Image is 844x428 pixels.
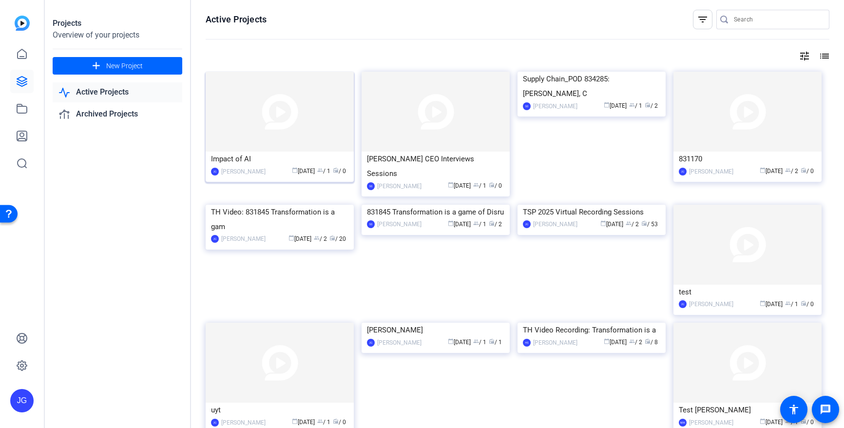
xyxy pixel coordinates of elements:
div: Test [PERSON_NAME] [679,403,816,417]
div: JG [367,339,375,347]
a: Archived Projects [53,104,182,124]
span: / 1 [473,182,486,189]
span: group [629,338,635,344]
span: [DATE] [600,221,623,228]
div: [PERSON_NAME] [689,299,733,309]
div: [PERSON_NAME] [221,418,266,428]
span: calendar_today [448,220,454,226]
span: radio [333,418,339,424]
h1: Active Projects [206,14,267,25]
span: calendar_today [760,300,766,306]
span: calendar_today [604,102,610,108]
span: / 1 [785,301,798,308]
span: / 8 [645,339,658,346]
div: JG [211,168,219,175]
span: group [629,102,635,108]
span: / 1 [473,339,486,346]
div: 831170 [679,152,816,166]
span: [DATE] [448,221,471,228]
mat-icon: filter_list [697,14,709,25]
div: [PERSON_NAME] [377,181,422,191]
div: [PERSON_NAME] [689,418,733,428]
span: / 1 [473,221,486,228]
span: [DATE] [760,168,783,175]
div: [PERSON_NAME] [533,101,577,111]
span: [DATE] [288,235,311,242]
div: SD [367,220,375,228]
span: [DATE] [760,301,783,308]
span: / 1 [489,339,502,346]
div: NRK [679,419,687,427]
div: [PERSON_NAME] [689,167,733,176]
span: group [785,167,791,173]
span: radio [801,167,806,173]
span: group [473,182,479,188]
span: / 2 [314,235,327,242]
a: Active Projects [53,82,182,102]
div: JG [679,300,687,308]
mat-icon: message [820,404,831,415]
span: / 1 [317,419,330,426]
div: uyt [211,403,348,417]
span: radio [333,167,339,173]
div: SD [367,182,375,190]
div: [PERSON_NAME] [221,234,266,244]
mat-icon: accessibility [788,404,800,415]
span: New Project [106,61,143,71]
mat-icon: add [90,60,102,72]
img: blue-gradient.svg [15,16,30,31]
span: group [317,418,323,424]
span: radio [489,182,495,188]
span: [DATE] [292,419,315,426]
div: JG [10,389,34,412]
span: calendar_today [292,167,298,173]
div: [PERSON_NAME] [533,219,577,229]
div: [PERSON_NAME] [377,219,422,229]
div: [PERSON_NAME] [221,167,266,176]
span: [DATE] [604,339,627,346]
span: radio [645,102,651,108]
div: test [679,285,816,299]
span: / 1 [317,168,330,175]
div: Overview of your projects [53,29,182,41]
div: Supply Chain_POD 834285: [PERSON_NAME], C [523,72,660,101]
div: JG [211,419,219,427]
div: JG [211,235,219,243]
div: [PERSON_NAME] [533,338,577,348]
span: calendar_today [448,338,454,344]
input: Search [734,14,822,25]
span: calendar_today [288,235,294,241]
button: New Project [53,57,182,75]
div: JG [523,220,531,228]
span: / 2 [626,221,639,228]
span: / 2 [645,102,658,109]
span: group [473,338,479,344]
span: radio [489,338,495,344]
span: / 2 [785,168,798,175]
span: group [626,220,632,226]
span: / 0 [333,419,346,426]
span: [DATE] [292,168,315,175]
span: radio [645,338,651,344]
span: / 0 [801,301,814,308]
div: Impact of AI [211,152,348,166]
div: TH Video Recording: Transformation is a [523,323,660,337]
div: Projects [53,18,182,29]
span: / 0 [489,182,502,189]
span: radio [641,220,647,226]
div: [PERSON_NAME] [377,338,422,348]
span: calendar_today [292,418,298,424]
mat-icon: list [818,50,829,62]
span: / 53 [641,221,658,228]
div: HS [523,339,531,347]
span: radio [489,220,495,226]
span: / 2 [629,339,642,346]
span: / 0 [333,168,346,175]
span: / 1 [629,102,642,109]
mat-icon: tune [799,50,810,62]
div: JG [679,168,687,175]
span: calendar_today [448,182,454,188]
div: TH Video: 831845 Transformation is a gam [211,205,348,234]
span: group [785,300,791,306]
span: calendar_today [760,418,766,424]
